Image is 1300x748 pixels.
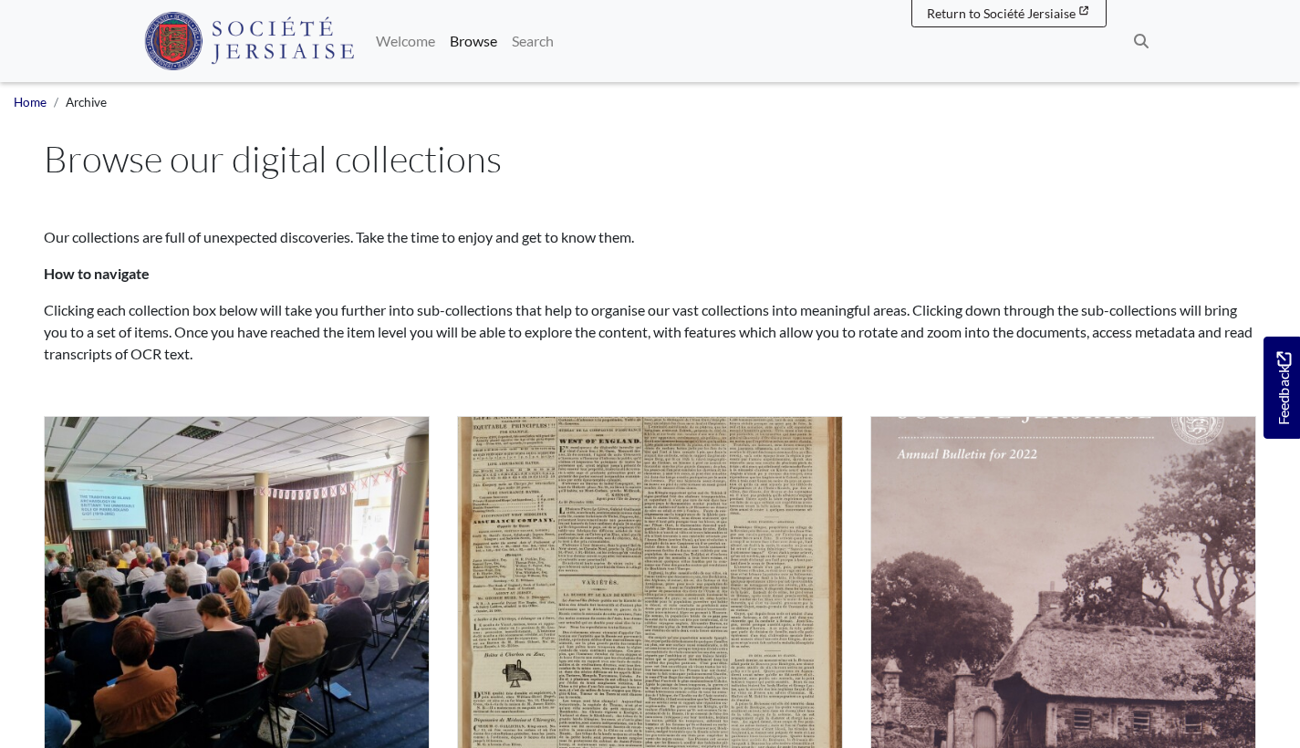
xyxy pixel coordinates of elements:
[14,95,47,109] a: Home
[144,7,355,75] a: Société Jersiaise logo
[1264,337,1300,439] a: Would you like to provide feedback?
[44,299,1257,365] p: Clicking each collection box below will take you further into sub-collections that help to organi...
[369,23,442,59] a: Welcome
[504,23,561,59] a: Search
[927,5,1076,21] span: Return to Société Jersiaise
[44,265,150,282] strong: How to navigate
[66,95,107,109] span: Archive
[44,226,1257,248] p: Our collections are full of unexpected discoveries. Take the time to enjoy and get to know them.
[44,137,1257,181] h1: Browse our digital collections
[144,12,355,70] img: Société Jersiaise
[442,23,504,59] a: Browse
[1273,352,1295,426] span: Feedback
